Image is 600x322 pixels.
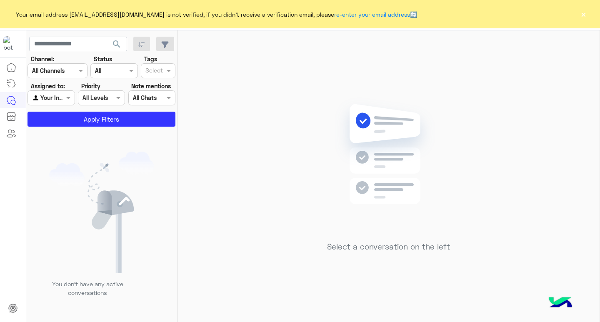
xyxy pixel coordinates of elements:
button: search [107,37,127,55]
img: empty users [49,152,154,273]
label: Status [94,55,112,63]
img: hulul-logo.png [546,289,575,318]
label: Priority [81,82,100,90]
label: Note mentions [131,82,171,90]
label: Tags [144,55,157,63]
button: Apply Filters [27,112,175,127]
span: Your email address [EMAIL_ADDRESS][DOMAIN_NAME] is not verified, if you didn't receive a verifica... [16,10,417,19]
button: × [579,10,587,18]
img: 1403182699927242 [3,36,18,51]
div: Select [144,66,163,77]
span: search [112,39,122,49]
a: re-enter your email address [334,11,410,18]
label: Channel: [31,55,54,63]
img: no messages [328,97,449,236]
p: You don’t have any active conversations [45,280,130,297]
label: Assigned to: [31,82,65,90]
h5: Select a conversation on the left [327,242,450,252]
